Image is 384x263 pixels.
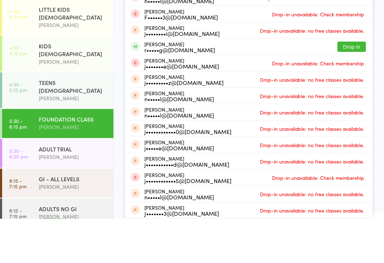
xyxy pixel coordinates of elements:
div: [PERSON_NAME] [39,138,107,146]
div: n•••••l@[DOMAIN_NAME] [144,140,214,146]
a: [DATE] [9,20,27,27]
div: j•••••••••z@[DOMAIN_NAME] [144,124,224,130]
span: Drop-in unavailable: Check membership [270,102,366,113]
div: [PERSON_NAME] [144,233,214,244]
span: Drop-in unavailable: no free classes available. [258,168,366,178]
span: Drop-in unavailable: no free classes available. [258,200,366,211]
div: [PERSON_NAME] [144,102,219,113]
span: Drop-in unavailable: no free classes available. [258,233,366,244]
div: ADULT TRIAL [39,189,107,197]
div: FOUNDATION CLASS [39,159,107,167]
div: [PERSON_NAME] [144,69,220,81]
span: Drop-in unavailable: Check membership [270,217,366,227]
div: j•••••e@[DOMAIN_NAME] [144,189,214,195]
div: j•••••••••••d@[DOMAIN_NAME] [144,206,229,211]
div: GI - ALL LEVELS [39,219,107,227]
time: 6:15 - 7:15 pm [9,252,27,263]
span: Drop-in unavailable: no free classes available. [258,151,366,162]
div: [PERSON_NAME] [144,167,231,179]
div: At [51,8,86,20]
div: n•••••l@[DOMAIN_NAME] [144,157,214,162]
div: j••••••••••••5@[DOMAIN_NAME] [144,222,231,228]
input: Search [125,2,373,19]
div: [PERSON_NAME] [144,135,214,146]
div: LITTLE KIDS [DEMOGRAPHIC_DATA] [39,49,107,65]
time: 4:30 - 5:15 pm [9,125,27,137]
span: Drop-in unavailable: Check membership [270,53,366,64]
div: [PERSON_NAME] [144,151,214,162]
div: [PERSON_NAME] [144,53,218,64]
a: 4:30 -5:15 pmKIDS [DEMOGRAPHIC_DATA][PERSON_NAME] [2,80,113,116]
div: n•••••l@[DOMAIN_NAME] [144,238,214,244]
div: [PERSON_NAME] [144,118,224,130]
button: Drop in [337,86,366,96]
div: [PERSON_NAME] [39,65,107,73]
div: n•••••l@[DOMAIN_NAME] [144,42,214,48]
span: Drop-in unavailable: no free classes available. [258,70,366,80]
time: 6:15 - 7:15 pm [9,222,27,233]
span: Drop-in unavailable: no free classes available. [258,184,366,195]
div: TEENS [DEMOGRAPHIC_DATA] [39,123,107,138]
div: [PERSON_NAME] [39,227,107,235]
div: r•••••g@[DOMAIN_NAME] [144,91,215,97]
div: [PERSON_NAME] [39,197,107,205]
div: F••••••3@[DOMAIN_NAME] [144,59,218,64]
span: Drop-in unavailable: no free classes available. [258,135,366,146]
div: ADULTS NO GI [39,249,107,257]
div: [PERSON_NAME] [144,86,215,97]
div: [PERSON_NAME] [144,37,214,48]
div: Events for [9,8,44,20]
div: [PERSON_NAME] [144,249,219,261]
div: j•••••••e@[DOMAIN_NAME] [144,108,219,113]
div: J•••••••3@[DOMAIN_NAME] [144,255,219,261]
div: [PERSON_NAME] [144,200,229,211]
div: j••••••••i@[DOMAIN_NAME] [144,75,220,81]
div: [PERSON_NAME] [144,216,231,228]
a: 4:00 -4:30 pmLITTLE KIDS [DEMOGRAPHIC_DATA][PERSON_NAME] [2,43,113,79]
div: [PERSON_NAME] [39,102,107,110]
time: 5:30 - 6:00 pm [9,192,28,203]
a: 5:30 -6:15 pmFOUNDATION CLASS[PERSON_NAME] [2,153,113,182]
div: j••••••••••1@[DOMAIN_NAME] [144,26,225,31]
div: Any location [51,20,86,27]
span: Drop-in unavailable: no free classes available. [258,37,366,48]
a: 5:30 -6:00 pmADULT TRIAL[PERSON_NAME] [2,183,113,212]
div: [PERSON_NAME] [39,167,107,175]
time: 5:30 - 6:15 pm [9,162,27,173]
span: Drop-in unavailable: no free classes available. [258,119,366,129]
a: 6:15 -7:15 pmGI - ALL LEVELS[PERSON_NAME] [2,213,113,242]
div: [PERSON_NAME] [144,184,214,195]
a: 4:30 -5:15 pmTEENS [DEMOGRAPHIC_DATA][PERSON_NAME] [2,117,113,152]
div: KIDS [DEMOGRAPHIC_DATA] [39,86,107,102]
div: j••••••••••••0@[DOMAIN_NAME] [144,173,231,179]
time: 4:00 - 4:30 pm [9,52,28,64]
time: 4:30 - 5:15 pm [9,89,27,100]
span: Drop-in unavailable: no free classes available. [258,249,366,260]
div: [PERSON_NAME] [144,20,225,31]
span: Drop-in unavailable: no free classes available. [258,20,366,31]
